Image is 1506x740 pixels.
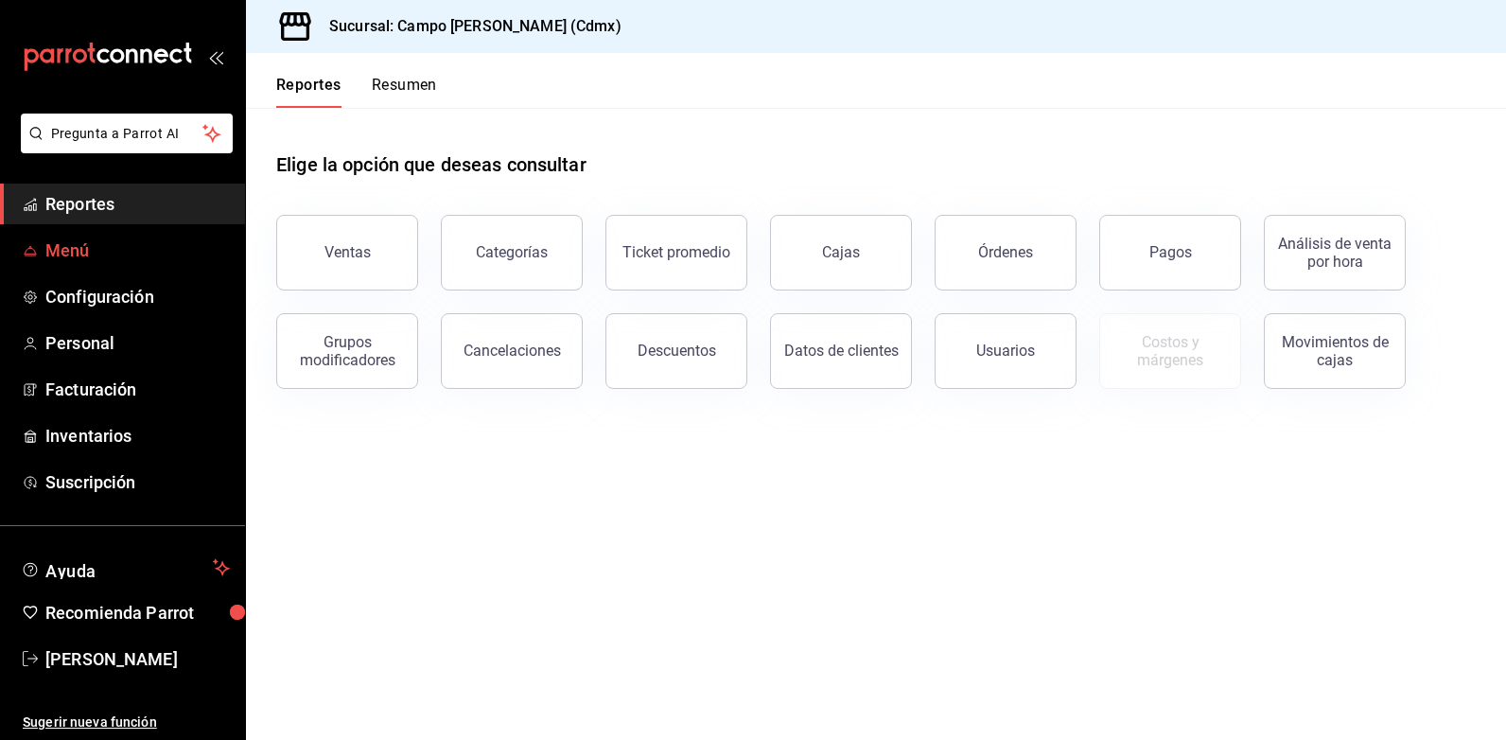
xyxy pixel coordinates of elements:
[45,191,230,217] span: Reportes
[1112,333,1229,369] div: Costos y márgenes
[638,342,716,360] div: Descuentos
[21,114,233,153] button: Pregunta a Parrot AI
[314,15,622,38] h3: Sucursal: Campo [PERSON_NAME] (Cdmx)
[13,137,233,157] a: Pregunta a Parrot AI
[976,342,1035,360] div: Usuarios
[935,215,1077,291] button: Órdenes
[23,713,230,732] span: Sugerir nueva función
[45,377,230,402] span: Facturación
[276,313,418,389] button: Grupos modificadores
[289,333,406,369] div: Grupos modificadores
[51,124,203,144] span: Pregunta a Parrot AI
[1264,215,1406,291] button: Análisis de venta por hora
[208,49,223,64] button: open_drawer_menu
[276,76,437,108] div: navigation tabs
[770,313,912,389] button: Datos de clientes
[1099,313,1241,389] button: Contrata inventarios para ver este reporte
[45,238,230,263] span: Menú
[276,150,587,179] h1: Elige la opción que deseas consultar
[935,313,1077,389] button: Usuarios
[464,342,561,360] div: Cancelaciones
[770,215,912,291] a: Cajas
[1276,333,1393,369] div: Movimientos de cajas
[276,215,418,291] button: Ventas
[605,313,747,389] button: Descuentos
[45,423,230,449] span: Inventarios
[372,76,437,108] button: Resumen
[45,330,230,356] span: Personal
[622,243,730,261] div: Ticket promedio
[978,243,1033,261] div: Órdenes
[605,215,747,291] button: Ticket promedio
[45,646,230,672] span: [PERSON_NAME]
[441,313,583,389] button: Cancelaciones
[441,215,583,291] button: Categorías
[324,243,371,261] div: Ventas
[476,243,548,261] div: Categorías
[45,600,230,625] span: Recomienda Parrot
[45,469,230,495] span: Suscripción
[1276,235,1393,271] div: Análisis de venta por hora
[822,241,861,264] div: Cajas
[1149,243,1192,261] div: Pagos
[45,556,205,579] span: Ayuda
[276,76,341,108] button: Reportes
[1099,215,1241,291] button: Pagos
[1264,313,1406,389] button: Movimientos de cajas
[45,284,230,309] span: Configuración
[784,342,899,360] div: Datos de clientes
